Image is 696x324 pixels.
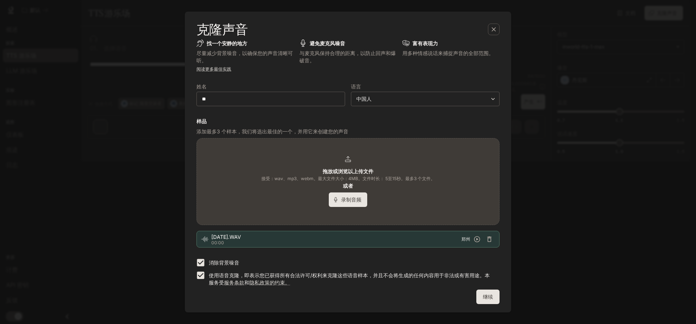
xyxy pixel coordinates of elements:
button: 录制音频 [329,192,367,207]
font: 富有表现力 [413,40,438,46]
font: 郑州 [461,236,470,242]
font: 样品 [196,118,207,124]
font: [DATE].WAV [211,234,241,240]
font: 语言 [351,83,361,90]
font: 使用语音克隆，即表示您已获得所有合法许可/权利来克隆这些语音样本，并且不会将生成的任何内容用于非法或有害用途。本服务受 [209,272,490,286]
font: 5 [385,176,388,181]
font: 3 个 [217,128,227,134]
font: 克隆声音 [196,21,248,38]
font: 3 个 [414,176,422,181]
font: 和 [244,279,249,286]
font: 录制音频 [341,196,361,203]
font: 与麦克风保持合理的距离，以防止回声和爆破音。 [299,50,396,63]
font: 尽量减少背景噪音，以确保您的声音清晰可听。 [196,50,293,63]
a: 服务条款 [224,279,244,286]
a: 隐私政策的约束。 [249,279,290,286]
font: 文件。 [422,176,435,181]
font: 继续 [483,294,493,300]
font: 样本，我们将选出最佳的一个，并用它来创建您的声音 [227,128,348,134]
font: 或者 [343,183,353,189]
div: 中国人 [351,95,499,103]
font: 接受：wav、mp3、webm。最大文件大小：4MB。文件时长： [261,176,384,181]
font: 姓名 [196,83,207,90]
a: 阅读更多最佳实践 [196,66,231,72]
button: 继续 [476,290,500,304]
font: 秒。最多 [397,176,414,181]
font: 拖放或浏览以上传文件 [323,168,373,174]
font: 添加最多 [196,128,217,134]
font: 至 [388,176,392,181]
font: 消除背景噪音 [209,259,239,266]
font: 避免麦克风噪音 [310,40,345,46]
font: 用多种情感说话来捕捉声音的全部范围。 [402,50,494,56]
font: 找一个安静的地方 [207,40,247,46]
font: 15 [392,176,397,181]
font: 00:00 [211,240,224,245]
font: 中国人 [356,96,372,102]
